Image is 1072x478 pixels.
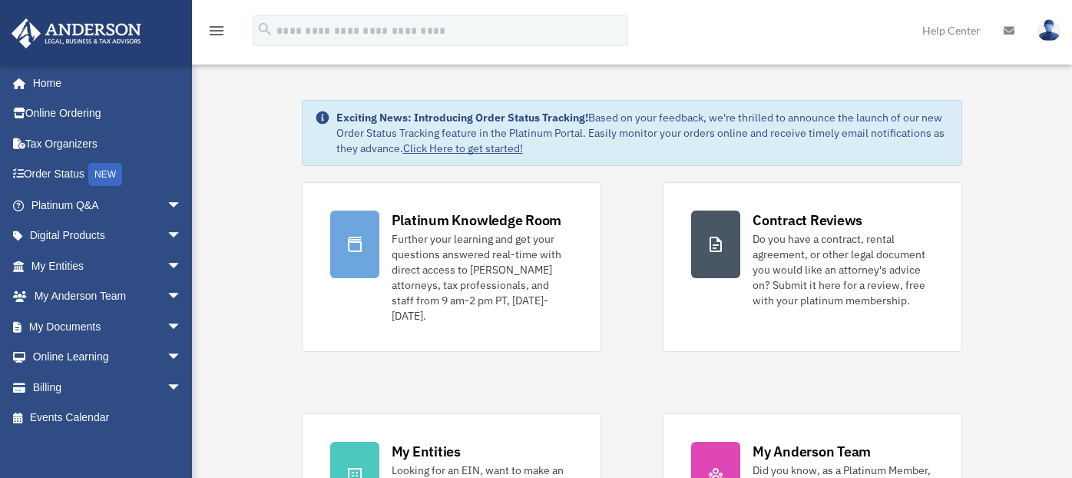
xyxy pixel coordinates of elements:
span: arrow_drop_down [167,221,197,252]
strong: Exciting News: Introducing Order Status Tracking! [336,111,588,124]
a: menu [207,27,226,40]
a: Events Calendar [11,403,205,433]
i: search [256,21,273,38]
a: My Documentsarrow_drop_down [11,311,205,342]
a: Order StatusNEW [11,159,205,191]
div: Contract Reviews [753,211,862,230]
span: arrow_drop_down [167,281,197,313]
a: My Anderson Teamarrow_drop_down [11,281,205,312]
div: Platinum Knowledge Room [392,211,562,230]
a: Billingarrow_drop_down [11,372,205,403]
img: User Pic [1037,19,1060,41]
a: Home [11,68,197,98]
span: arrow_drop_down [167,251,197,282]
a: Tax Organizers [11,128,205,159]
span: arrow_drop_down [167,311,197,343]
a: Contract Reviews Do you have a contract, rental agreement, or other legal document you would like... [663,182,962,352]
div: My Anderson Team [753,442,871,461]
div: NEW [88,163,122,186]
a: Online Ordering [11,98,205,129]
i: menu [207,22,226,40]
span: arrow_drop_down [167,372,197,403]
a: Click Here to get started! [403,141,523,155]
div: Based on your feedback, we're thrilled to announce the launch of our new Order Status Tracking fe... [336,110,950,156]
img: Anderson Advisors Platinum Portal [7,18,146,48]
a: Platinum Knowledge Room Further your learning and get your questions answered real-time with dire... [302,182,601,352]
span: arrow_drop_down [167,342,197,373]
div: My Entities [392,442,461,461]
a: My Entitiesarrow_drop_down [11,251,205,281]
div: Further your learning and get your questions answered real-time with direct access to [PERSON_NAM... [392,231,573,324]
div: Do you have a contract, rental agreement, or other legal document you would like an attorney's ad... [753,231,934,308]
a: Digital Productsarrow_drop_down [11,221,205,251]
a: Online Learningarrow_drop_down [11,342,205,373]
span: arrow_drop_down [167,190,197,221]
a: Platinum Q&Aarrow_drop_down [11,190,205,221]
